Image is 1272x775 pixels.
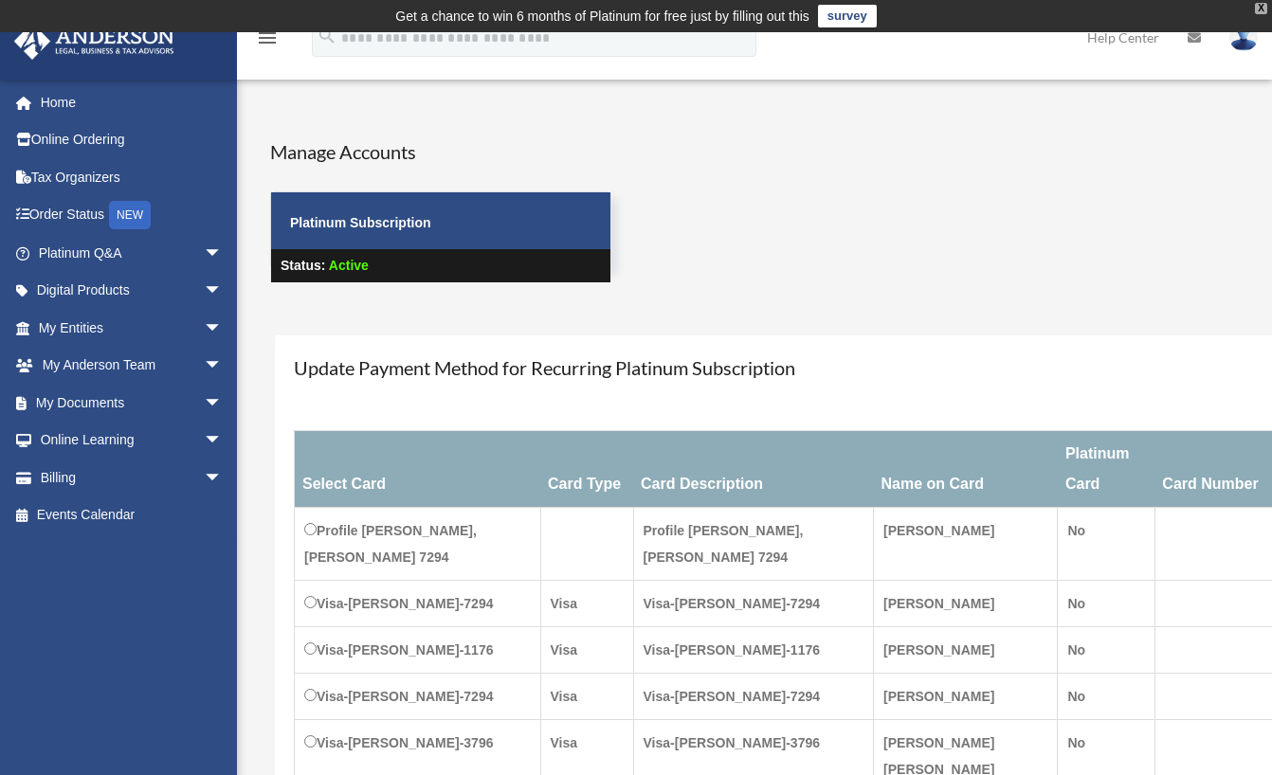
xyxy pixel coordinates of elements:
[874,431,1058,508] th: Name on Card
[1058,674,1154,720] td: No
[270,138,611,165] h4: Manage Accounts
[295,627,541,674] td: Visa-[PERSON_NAME]-1176
[9,23,180,60] img: Anderson Advisors Platinum Portal
[281,258,325,273] strong: Status:
[633,431,874,508] th: Card Description
[395,5,809,27] div: Get a chance to win 6 months of Platinum for free just by filling out this
[874,674,1058,720] td: [PERSON_NAME]
[204,309,242,348] span: arrow_drop_down
[540,431,633,508] th: Card Type
[290,215,431,230] strong: Platinum Subscription
[13,309,251,347] a: My Entitiesarrow_drop_down
[204,347,242,386] span: arrow_drop_down
[1058,508,1154,581] td: No
[13,422,251,460] a: Online Learningarrow_drop_down
[13,158,251,196] a: Tax Organizers
[13,83,251,121] a: Home
[256,27,279,49] i: menu
[1154,431,1272,508] th: Card Number
[295,508,541,581] td: Profile [PERSON_NAME], [PERSON_NAME] 7294
[256,33,279,49] a: menu
[204,422,242,460] span: arrow_drop_down
[13,196,251,235] a: Order StatusNEW
[13,272,251,310] a: Digital Productsarrow_drop_down
[633,627,874,674] td: Visa-[PERSON_NAME]-1176
[633,581,874,627] td: Visa-[PERSON_NAME]-7294
[874,627,1058,674] td: [PERSON_NAME]
[13,496,251,534] a: Events Calendar
[1255,3,1267,14] div: close
[1229,24,1258,51] img: User Pic
[329,258,369,273] span: Active
[13,347,251,385] a: My Anderson Teamarrow_drop_down
[317,26,337,46] i: search
[109,201,151,229] div: NEW
[13,459,251,496] a: Billingarrow_drop_down
[204,459,242,497] span: arrow_drop_down
[540,627,633,674] td: Visa
[1058,581,1154,627] td: No
[204,384,242,423] span: arrow_drop_down
[540,674,633,720] td: Visa
[204,272,242,311] span: arrow_drop_down
[13,121,251,159] a: Online Ordering
[204,234,242,273] span: arrow_drop_down
[1058,431,1154,508] th: Platinum Card
[818,5,877,27] a: survey
[295,431,541,508] th: Select Card
[540,581,633,627] td: Visa
[295,674,541,720] td: Visa-[PERSON_NAME]-7294
[13,384,251,422] a: My Documentsarrow_drop_down
[633,508,874,581] td: Profile [PERSON_NAME], [PERSON_NAME] 7294
[874,508,1058,581] td: [PERSON_NAME]
[874,581,1058,627] td: [PERSON_NAME]
[1058,627,1154,674] td: No
[13,234,251,272] a: Platinum Q&Aarrow_drop_down
[633,674,874,720] td: Visa-[PERSON_NAME]-7294
[295,581,541,627] td: Visa-[PERSON_NAME]-7294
